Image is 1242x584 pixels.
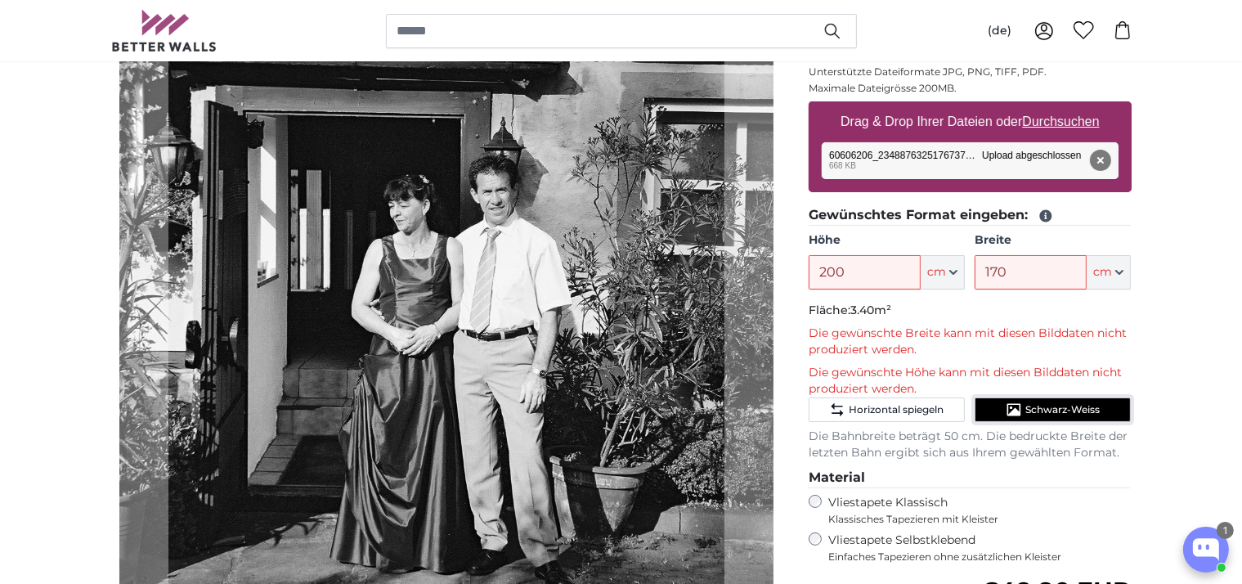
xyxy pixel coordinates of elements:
[809,232,965,249] label: Höhe
[809,398,965,422] button: Horizontal spiegeln
[828,513,1118,526] span: Klassisches Tapezieren mit Kleister
[828,550,1132,564] span: Einfaches Tapezieren ohne zusätzlichen Kleister
[975,398,1131,422] button: Schwarz-Weiss
[849,403,944,416] span: Horizontal spiegeln
[927,264,946,281] span: cm
[111,10,217,52] img: Betterwalls
[1093,264,1112,281] span: cm
[1022,115,1099,128] u: Durchsuchen
[1183,527,1229,573] button: Open chatbox
[809,303,1132,319] p: Fläche:
[850,303,891,317] span: 3.40m²
[1087,255,1131,290] button: cm
[1025,403,1100,416] span: Schwarz-Weiss
[809,205,1132,226] legend: Gewünschtes Format eingeben:
[809,65,1132,79] p: Unterstützte Dateiformate JPG, PNG, TIFF, PDF.
[1217,522,1234,539] div: 1
[828,532,1132,564] label: Vliestapete Selbstklebend
[828,495,1118,526] label: Vliestapete Klassisch
[809,326,1132,358] p: Die gewünschte Breite kann mit diesen Bilddaten nicht produziert werden.
[809,82,1132,95] p: Maximale Dateigrösse 200MB.
[834,106,1106,138] label: Drag & Drop Ihrer Dateien oder
[809,468,1132,488] legend: Material
[809,429,1132,461] p: Die Bahnbreite beträgt 50 cm. Die bedruckte Breite der letzten Bahn ergibt sich aus Ihrem gewählt...
[975,16,1025,46] button: (de)
[921,255,965,290] button: cm
[809,365,1132,398] p: Die gewünschte Höhe kann mit diesen Bilddaten nicht produziert werden.
[975,232,1131,249] label: Breite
